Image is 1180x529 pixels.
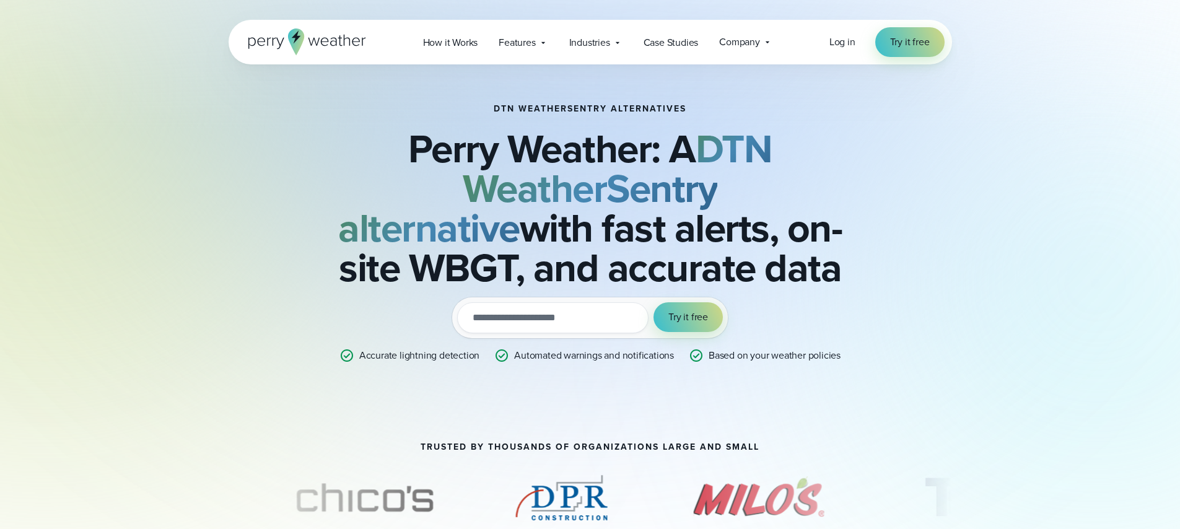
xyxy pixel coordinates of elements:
span: Try it free [890,35,930,50]
span: Features [499,35,535,50]
div: 3 of 11 [512,467,611,529]
a: Try it free [875,27,945,57]
a: Case Studies [633,30,709,55]
strong: DTN WeatherSentry alternative [338,120,772,257]
a: How it Works [413,30,489,55]
img: Turner-Construction_1.svg [906,467,1082,529]
p: Automated warnings and notifications [514,348,674,363]
span: Industries [569,35,610,50]
button: Try it free [653,302,723,332]
img: DPR-Construction.svg [512,467,611,529]
a: Log in [829,35,855,50]
img: Chicos.svg [277,467,453,529]
h2: Trusted by thousands of organizations large and small [421,442,759,452]
p: Based on your weather policies [709,348,841,363]
span: Log in [829,35,855,49]
span: Try it free [668,310,708,325]
span: Company [719,35,760,50]
span: How it Works [423,35,478,50]
p: Accurate lightning detection [359,348,479,363]
div: 2 of 11 [277,467,453,529]
span: Case Studies [644,35,699,50]
h2: Perry Weather: A with fast alerts, on-site WBGT, and accurate data [291,129,890,287]
img: Milos.svg [671,467,847,529]
div: 5 of 11 [906,467,1082,529]
div: 4 of 11 [671,467,847,529]
h1: DTN WeatherSentry Alternatives [494,104,686,114]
